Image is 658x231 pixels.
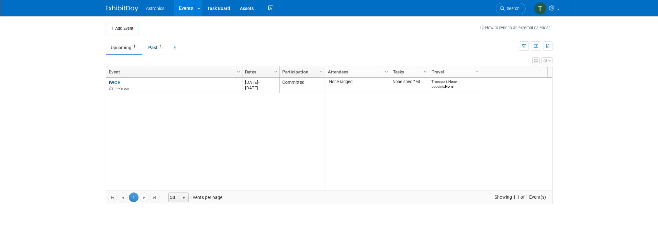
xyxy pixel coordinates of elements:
span: 50 [169,193,180,202]
span: - [258,80,260,85]
a: Past1 [143,41,168,54]
div: None tagged [328,79,387,84]
span: Go to the previous page [120,195,125,200]
span: 1 [129,192,139,202]
span: Astronics [146,6,165,11]
a: Column Settings [383,66,390,76]
span: Lodging: [431,84,445,89]
span: Events per page [160,192,229,202]
a: Column Settings [318,66,325,76]
button: Add Event [106,23,138,34]
span: Go to the first page [110,195,115,200]
a: Go to the previous page [118,192,128,202]
a: Column Settings [474,66,481,76]
span: Column Settings [384,69,389,74]
div: [DATE] [245,80,276,85]
span: Column Settings [474,69,480,74]
a: How to sync to an external calendar... [480,25,552,30]
a: Column Settings [235,66,242,76]
span: 1 [132,44,137,49]
span: Showing 1-1 of 1 Event(s) [488,192,552,202]
a: Column Settings [422,66,429,76]
span: Go to the last page [152,195,157,200]
a: Search [496,3,526,14]
td: Committed [279,78,325,93]
img: ExhibitDay [106,5,138,12]
span: Column Settings [236,69,241,74]
a: Tasks [393,66,425,77]
a: Column Settings [272,66,279,76]
div: None specified [393,79,426,84]
span: Transport: [431,79,448,84]
a: Dates [245,66,275,77]
span: Column Settings [423,69,428,74]
span: Column Settings [273,69,278,74]
a: Participation [282,66,320,77]
span: In-Person [115,86,131,91]
a: Event [109,66,238,77]
div: None None [431,79,478,89]
a: Upcoming1 [106,41,142,54]
div: [DATE] [245,85,276,91]
a: IWCE [109,80,120,85]
span: 1 [158,44,163,49]
img: Tiffany Branin [534,2,546,15]
a: Go to the first page [107,192,117,202]
span: Column Settings [318,69,324,74]
span: select [181,195,186,201]
a: Attendees [328,66,386,77]
span: Search [505,6,519,11]
a: Go to the last page [150,192,160,202]
a: Travel [432,66,476,77]
span: Go to the next page [142,195,147,200]
a: Go to the next page [139,192,149,202]
img: In-Person Event [109,86,113,90]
